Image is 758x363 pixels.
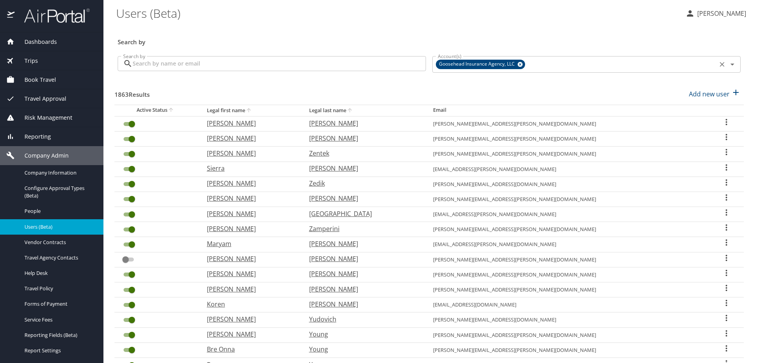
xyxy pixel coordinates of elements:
p: [PERSON_NAME] [695,9,746,18]
th: Legal first name [201,105,303,116]
button: Open [727,59,738,70]
p: Young [309,329,417,339]
button: [PERSON_NAME] [682,6,749,21]
p: [PERSON_NAME] [309,164,417,173]
p: [GEOGRAPHIC_DATA] [309,209,417,218]
td: [PERSON_NAME][EMAIL_ADDRESS][DOMAIN_NAME] [427,177,709,192]
span: Risk Management [15,113,72,122]
p: [PERSON_NAME] [207,329,293,339]
span: People [24,207,94,215]
button: sort [245,107,253,115]
button: Add new user [686,85,744,103]
p: Maryam [207,239,293,248]
button: sort [167,107,175,114]
span: Travel Policy [24,285,94,292]
span: Reporting Fields (Beta) [24,331,94,339]
div: Goosehead Insurance Agency, LLC [436,60,525,69]
td: [PERSON_NAME][EMAIL_ADDRESS][PERSON_NAME][DOMAIN_NAME] [427,267,709,282]
button: sort [346,107,354,115]
p: [PERSON_NAME] [309,284,417,294]
p: Zedik [309,179,417,188]
span: Travel Agency Contacts [24,254,94,261]
p: [PERSON_NAME] [309,239,417,248]
p: [PERSON_NAME] [207,284,293,294]
span: Travel Approval [15,94,66,103]
span: Reporting [15,132,51,141]
span: Goosehead Insurance Agency, LLC [436,60,520,68]
p: [PERSON_NAME] [207,118,293,128]
button: Clear [717,59,728,70]
td: [PERSON_NAME][EMAIL_ADDRESS][PERSON_NAME][DOMAIN_NAME] [427,192,709,207]
p: [PERSON_NAME] [207,269,293,278]
p: [PERSON_NAME] [309,299,417,309]
img: icon-airportal.png [7,8,15,23]
span: Service Fees [24,316,94,324]
p: [PERSON_NAME] [207,149,293,158]
td: [PERSON_NAME][EMAIL_ADDRESS][PERSON_NAME][DOMAIN_NAME] [427,342,709,357]
p: Yudovich [309,314,417,324]
img: airportal-logo.png [15,8,90,23]
span: Dashboards [15,38,57,46]
span: Help Desk [24,269,94,277]
span: Trips [15,56,38,65]
p: [PERSON_NAME] [207,179,293,188]
p: Young [309,344,417,354]
td: [EMAIL_ADDRESS][DOMAIN_NAME] [427,297,709,312]
p: [PERSON_NAME] [207,224,293,233]
p: [PERSON_NAME] [309,269,417,278]
p: [PERSON_NAME] [309,194,417,203]
span: Forms of Payment [24,300,94,308]
th: Email [427,105,709,116]
td: [PERSON_NAME][EMAIL_ADDRESS][PERSON_NAME][DOMAIN_NAME] [427,252,709,267]
td: [EMAIL_ADDRESS][PERSON_NAME][DOMAIN_NAME] [427,207,709,222]
p: [PERSON_NAME] [207,134,293,143]
span: Company Information [24,169,94,177]
span: Vendor Contracts [24,239,94,246]
th: Active Status [114,105,201,116]
span: Configure Approval Types (Beta) [24,184,94,199]
p: [PERSON_NAME] [309,134,417,143]
td: [PERSON_NAME][EMAIL_ADDRESS][PERSON_NAME][DOMAIN_NAME] [427,116,709,131]
p: Sierra [207,164,293,173]
h3: Search by [118,33,741,47]
td: [PERSON_NAME][EMAIL_ADDRESS][PERSON_NAME][DOMAIN_NAME] [427,132,709,147]
input: Search by name or email [133,56,426,71]
th: Legal last name [303,105,427,116]
td: [PERSON_NAME][EMAIL_ADDRESS][PERSON_NAME][DOMAIN_NAME] [427,282,709,297]
p: [PERSON_NAME] [207,194,293,203]
td: [EMAIL_ADDRESS][PERSON_NAME][DOMAIN_NAME] [427,162,709,177]
span: Company Admin [15,151,69,160]
p: Zamperini [309,224,417,233]
p: [PERSON_NAME] [309,118,417,128]
span: Book Travel [15,75,56,84]
td: [EMAIL_ADDRESS][PERSON_NAME][DOMAIN_NAME] [427,237,709,252]
td: [PERSON_NAME][EMAIL_ADDRESS][PERSON_NAME][DOMAIN_NAME] [427,222,709,237]
p: [PERSON_NAME] [207,254,293,263]
p: Bre Onna [207,344,293,354]
span: Report Settings [24,347,94,354]
h3: 1863 Results [114,85,150,99]
span: Users (Beta) [24,223,94,231]
td: [PERSON_NAME][EMAIL_ADDRESS][PERSON_NAME][DOMAIN_NAME] [427,147,709,162]
p: [PERSON_NAME] [207,314,293,324]
td: [PERSON_NAME][EMAIL_ADDRESS][PERSON_NAME][DOMAIN_NAME] [427,327,709,342]
p: Zentek [309,149,417,158]
p: Add new user [689,89,730,99]
p: Koren [207,299,293,309]
h1: Users (Beta) [116,1,679,25]
p: [PERSON_NAME] [207,209,293,218]
p: [PERSON_NAME] [309,254,417,263]
td: [PERSON_NAME][EMAIL_ADDRESS][DOMAIN_NAME] [427,312,709,327]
